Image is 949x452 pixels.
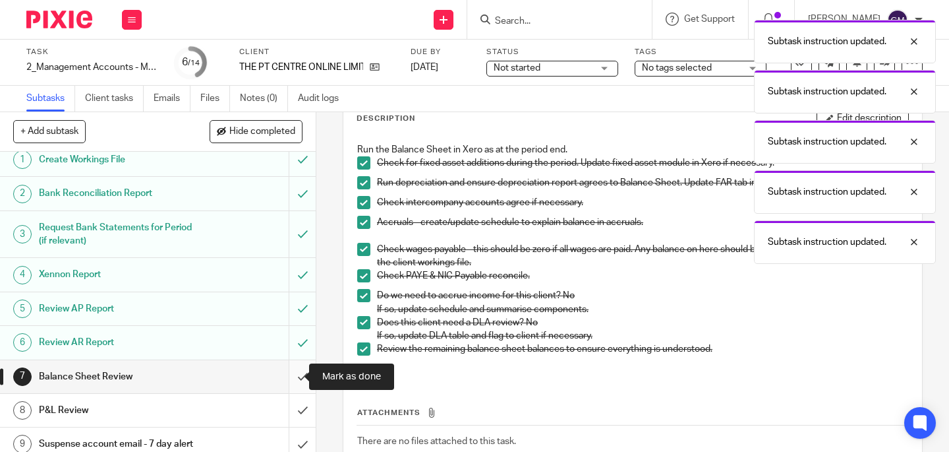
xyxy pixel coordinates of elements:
[887,9,908,30] img: svg%3E
[39,299,197,319] h1: Review AP Report
[411,47,470,57] label: Due by
[357,409,420,416] span: Attachments
[182,55,200,70] div: 6
[39,265,197,284] h1: Xennon Report
[39,401,197,420] h1: P&L Review
[768,85,886,98] p: Subtask instruction updated.
[377,303,908,316] p: If so, update schedule and summarise components.
[357,113,415,124] p: Description
[210,120,302,143] button: Hide completed
[26,47,158,57] label: Task
[768,185,886,199] p: Subtask instruction updated.
[377,243,908,270] p: Check wages payable - this should be zero if all wages are paid. Any balance on here should be un...
[768,135,886,148] p: Subtask instruction updated.
[39,218,197,251] h1: Request Bank Statements for Period (if relevant)
[377,289,908,302] p: Do we need to accrue income for this client? No
[13,300,32,318] div: 5
[200,86,230,112] a: Files
[13,368,32,386] div: 7
[768,236,886,249] p: Subtask instruction updated.
[188,59,200,67] small: /14
[239,61,363,74] p: THE PT CENTRE ONLINE LIMITED
[13,266,32,284] div: 4
[411,63,438,72] span: [DATE]
[154,86,190,112] a: Emails
[229,127,295,137] span: Hide completed
[39,367,197,387] h1: Balance Sheet Review
[239,47,394,57] label: Client
[768,35,886,48] p: Subtask instruction updated.
[357,143,908,156] p: Run the Balance Sheet in Xero as at the period end.
[39,183,197,203] h1: Bank Reconciliation Report
[377,329,908,342] p: If so, update DLA table and flag to client if necessary.
[240,86,288,112] a: Notes (0)
[357,437,516,446] span: There are no files attached to this task.
[377,176,908,189] p: Run depreciation and ensure depreciation report agrees to Balance Sheet. Update FAR tab in workin...
[13,185,32,203] div: 2
[85,86,144,112] a: Client tasks
[377,156,908,170] p: Check for fixed asset additions during the period. Update fixed asset module in Xero if necessary.
[298,86,349,112] a: Audit logs
[377,216,908,229] p: Accruals - create/update schedule to explain balance in accruals.
[13,120,86,143] button: + Add subtask
[26,86,75,112] a: Subtasks
[13,333,32,352] div: 6
[377,316,908,329] p: Does this client need a DLA review? No
[39,333,197,352] h1: Review AR Report
[13,225,32,243] div: 3
[377,196,908,209] p: Check intercompany accounts agree if necessary.
[13,401,32,420] div: 8
[377,342,908,356] p: Review the remaining balance sheet balances to ensure everything is understood.
[13,150,32,169] div: 1
[26,61,158,74] div: 2_Management Accounts - Monthly - NEW - TWD
[26,11,92,28] img: Pixie
[39,150,197,170] h1: Create Workings File
[377,269,908,282] p: Check PAYE & NIC Payable reconcile.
